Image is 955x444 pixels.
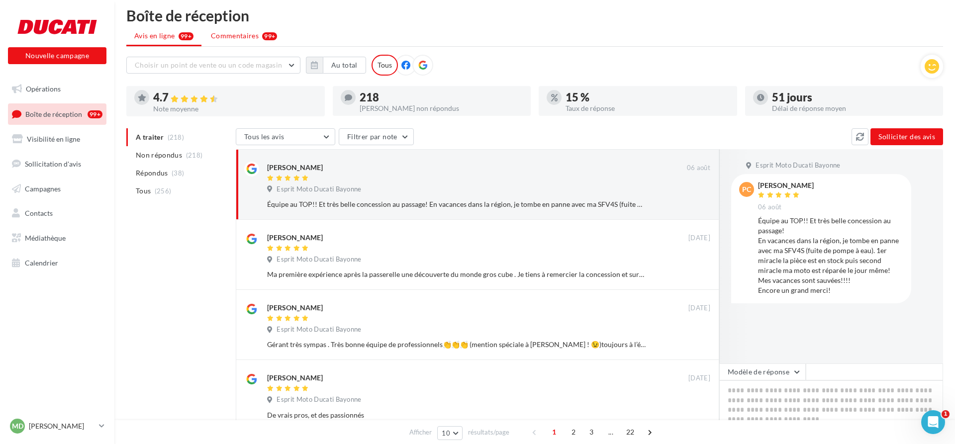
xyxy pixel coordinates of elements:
span: 06 août [758,203,781,212]
a: Opérations [6,79,108,99]
a: Calendrier [6,253,108,273]
span: [DATE] [688,304,710,313]
span: Esprit Moto Ducati Bayonne [277,325,361,334]
span: Médiathèque [25,234,66,242]
a: Visibilité en ligne [6,129,108,150]
a: Campagnes [6,178,108,199]
span: Esprit Moto Ducati Bayonne [756,161,840,170]
span: 06 août [687,164,710,173]
button: Solliciter des avis [870,128,943,145]
a: Boîte de réception99+ [6,103,108,125]
span: Boîte de réception [25,109,82,118]
span: Tous les avis [244,132,285,141]
span: 3 [583,424,599,440]
span: [DATE] [688,374,710,383]
button: Au total [323,57,366,74]
div: Taux de réponse [566,105,729,112]
span: PC [742,184,751,194]
span: (256) [155,187,172,195]
a: MD [PERSON_NAME] [8,417,106,436]
span: Tous [136,186,151,196]
div: Ma première expérience après la passerelle une découverte du monde gros cube . Je tiens à remerci... [267,269,646,279]
span: Esprit Moto Ducati Bayonne [277,185,361,194]
div: Tous [372,55,398,76]
div: 51 jours [772,92,936,103]
button: Modèle de réponse [719,363,806,380]
span: 2 [566,424,581,440]
span: Répondus [136,168,168,178]
div: Délai de réponse moyen [772,105,936,112]
div: Équipe au TOP!! Et très belle concession au passage! En vacances dans la région, je tombe en pann... [758,216,903,295]
div: [PERSON_NAME] non répondus [360,105,523,112]
button: Au total [306,57,366,74]
div: 4.7 [153,92,317,103]
div: Équipe au TOP!! Et très belle concession au passage! En vacances dans la région, je tombe en pann... [267,199,646,209]
div: 218 [360,92,523,103]
span: Sollicitation d'avis [25,160,81,168]
span: Opérations [26,85,61,93]
div: Boîte de réception [126,8,943,23]
div: [PERSON_NAME] [267,373,323,383]
div: 99+ [88,110,102,118]
iframe: Intercom live chat [921,410,945,434]
div: [PERSON_NAME] [267,233,323,243]
button: 10 [437,426,463,440]
div: De vrais pros, et des passionnés [267,410,646,420]
span: [DATE] [688,234,710,243]
span: Commentaires [211,31,259,41]
span: 1 [546,424,562,440]
div: [PERSON_NAME] [758,182,814,189]
button: Filtrer par note [339,128,414,145]
span: 22 [622,424,639,440]
div: [PERSON_NAME] [267,163,323,173]
button: Choisir un point de vente ou un code magasin [126,57,300,74]
span: Esprit Moto Ducati Bayonne [277,395,361,404]
div: [PERSON_NAME] [267,303,323,313]
span: Esprit Moto Ducati Bayonne [277,255,361,264]
span: MD [12,421,23,431]
span: Contacts [25,209,53,217]
div: Gérant très sympas . Très bonne équipe de professionnels👏👏👏 (mention spéciale à [PERSON_NAME] ! 😉... [267,340,646,350]
div: Note moyenne [153,105,317,112]
button: Tous les avis [236,128,335,145]
span: Non répondus [136,150,182,160]
span: ... [603,424,619,440]
span: 10 [442,429,450,437]
span: Campagnes [25,184,61,192]
span: 1 [942,410,950,418]
span: Calendrier [25,259,58,267]
div: 15 % [566,92,729,103]
span: Visibilité en ligne [27,135,80,143]
span: Choisir un point de vente ou un code magasin [135,61,282,69]
a: Contacts [6,203,108,224]
span: Afficher [409,428,432,437]
span: (218) [186,151,203,159]
div: 99+ [262,32,277,40]
a: Médiathèque [6,228,108,249]
p: [PERSON_NAME] [29,421,95,431]
span: (38) [172,169,184,177]
button: Nouvelle campagne [8,47,106,64]
a: Sollicitation d'avis [6,154,108,175]
span: résultats/page [468,428,509,437]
